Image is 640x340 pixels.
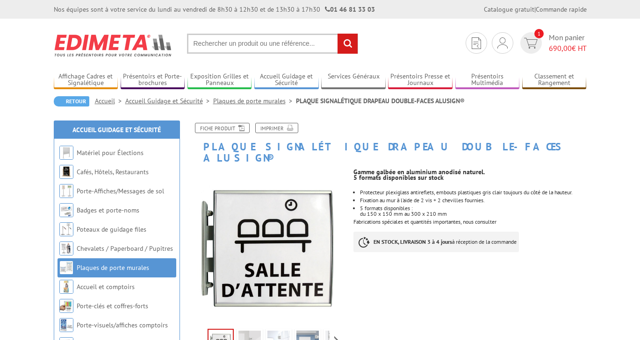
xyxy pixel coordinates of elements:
a: Commande rapide [536,5,587,14]
a: Retour [54,96,89,106]
img: Porte-Affiches/Messages de sol [59,184,73,198]
a: Chevalets / Paperboard / Pupitres [77,244,173,253]
a: Porte-clés et coffres-forts [77,302,148,310]
a: Accueil [95,97,125,105]
a: Affichage Cadres et Signalétique [54,72,118,88]
input: Rechercher un produit ou une référence... [187,34,358,54]
img: Accueil et comptoirs [59,280,73,294]
h1: PLAQUE SIGNALÉTIQUE DRAPEAU DOUBLE-FACES ALUSIGN® [182,123,594,163]
a: devis rapide 1 Mon panier 690,00€ HT [518,32,587,54]
a: Plaques de porte murales [213,97,296,105]
strong: 01 46 81 33 03 [325,5,375,14]
a: Catalogue gratuit [484,5,534,14]
img: Edimeta [54,28,173,63]
a: Services Généraux [321,72,386,88]
span: Mon panier [549,32,587,54]
img: devis rapide [524,38,538,49]
img: devis rapide [472,37,481,49]
a: Présentoirs Presse et Journaux [388,72,453,88]
div: Nos équipes sont à votre service du lundi au vendredi de 8h30 à 12h30 et de 13h30 à 17h30 [54,5,375,14]
a: Présentoirs Multimédia [455,72,520,88]
a: Classement et Rangement [522,72,587,88]
a: Accueil Guidage et Sécurité [125,97,213,105]
a: Accueil Guidage et Sécurité [254,72,319,88]
a: Porte-visuels/affiches comptoirs [77,321,168,329]
a: Matériel pour Élections [77,149,144,157]
a: Porte-Affiches/Messages de sol [77,187,164,195]
img: Porte-clés et coffres-forts [59,299,73,313]
a: Plaques de porte murales [77,263,149,272]
img: Plaques de porte murales [59,261,73,275]
p: à réception de la commande [353,232,519,252]
img: Badges et porte-noms [59,203,73,217]
img: Porte-visuels/affiches comptoirs [59,318,73,332]
a: Accueil Guidage et Sécurité [72,126,161,134]
a: Badges et porte-noms [77,206,139,214]
p: 5 formats disponibles sur stock [353,175,586,180]
a: Accueil et comptoirs [77,283,135,291]
li: Protecteur plexiglass antireflets, embouts plastiques gris clair toujours du côté de la hauteur. [360,190,586,195]
p: du 150 x 150 mm au 300 x 210 mm [360,211,586,217]
a: Présentoirs et Porte-brochures [121,72,185,88]
a: Exposition Grilles et Panneaux [187,72,252,88]
span: 1 [534,29,544,38]
input: rechercher [338,34,358,54]
a: Cafés, Hôtels, Restaurants [77,168,149,176]
img: Poteaux de guidage files [59,222,73,236]
img: Chevalets / Paperboard / Pupitres [59,241,73,255]
a: Poteaux de guidage files [77,225,146,234]
strong: EN STOCK, LIVRAISON 3 à 4 jours [374,238,452,245]
img: Cafés, Hôtels, Restaurants [59,165,73,179]
img: devis rapide [497,37,508,49]
span: 690,00 [549,43,572,53]
li: Fixation au mur à l’aide de 2 vis + 2 chevilles fournies. [360,198,586,203]
a: Fiche produit [195,123,250,133]
li: PLAQUE SIGNALÉTIQUE DRAPEAU DOUBLE-FACES ALUSIGN® [296,96,465,106]
p: 5 formats disponibles : [360,205,586,211]
p: Gamme galbée en aluminium anodisé naturel. [353,169,586,175]
img: Matériel pour Élections [59,146,73,160]
span: € HT [549,43,587,54]
a: Imprimer [255,123,298,133]
div: Fabrications spéciales et quantités importantes, nous consulter [353,163,593,262]
img: drapeau_signaletique_150x150mm_doubles_faces_alu_sign_2191515dp_sans_fleche_de_rotation.jpg [189,168,347,326]
div: | [484,5,587,14]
